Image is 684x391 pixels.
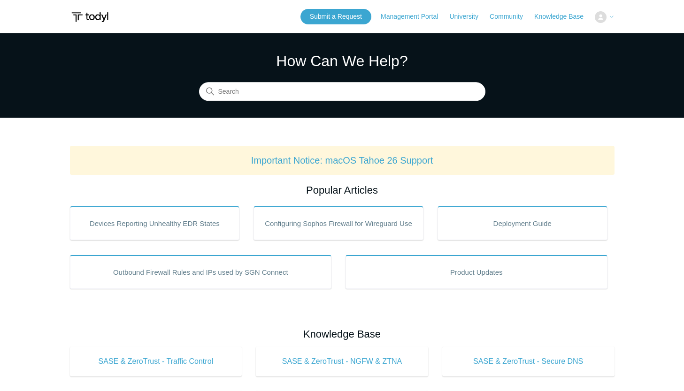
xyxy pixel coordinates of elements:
[199,83,485,101] input: Search
[256,346,428,376] a: SASE & ZeroTrust - NGFW & ZTNA
[70,8,110,26] img: Todyl Support Center Help Center home page
[456,356,600,367] span: SASE & ZeroTrust - Secure DNS
[70,255,332,289] a: Outbound Firewall Rules and IPs used by SGN Connect
[490,12,532,22] a: Community
[70,206,240,240] a: Devices Reporting Unhealthy EDR States
[70,326,615,342] h2: Knowledge Base
[254,206,423,240] a: Configuring Sophos Firewall for Wireguard Use
[442,346,615,376] a: SASE & ZeroTrust - Secure DNS
[300,9,371,24] a: Submit a Request
[534,12,593,22] a: Knowledge Base
[70,182,615,198] h2: Popular Articles
[438,206,607,240] a: Deployment Guide
[449,12,487,22] a: University
[381,12,447,22] a: Management Portal
[346,255,607,289] a: Product Updates
[84,356,228,367] span: SASE & ZeroTrust - Traffic Control
[251,155,433,165] a: Important Notice: macOS Tahoe 26 Support
[270,356,414,367] span: SASE & ZeroTrust - NGFW & ZTNA
[199,50,485,72] h1: How Can We Help?
[70,346,242,376] a: SASE & ZeroTrust - Traffic Control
